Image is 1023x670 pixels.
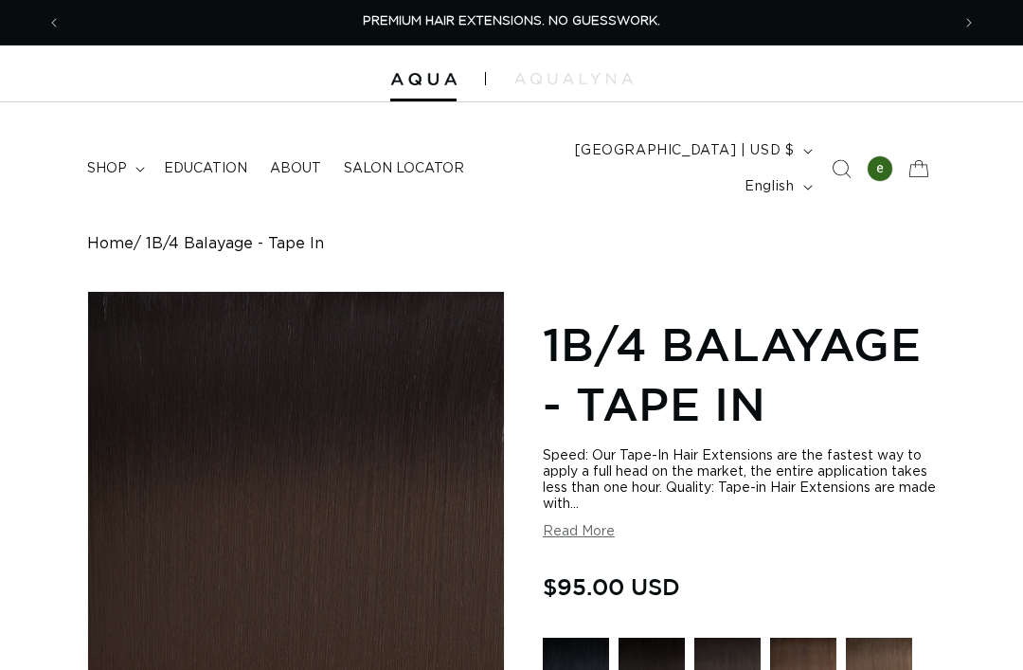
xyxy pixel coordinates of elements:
[575,141,795,161] span: [GEOGRAPHIC_DATA] | USD $
[564,133,820,169] button: [GEOGRAPHIC_DATA] | USD $
[332,149,476,189] a: Salon Locator
[543,524,615,540] button: Read More
[514,73,633,84] img: aqualyna.com
[948,5,990,41] button: Next announcement
[76,149,153,189] summary: shop
[363,15,660,27] span: PREMIUM HAIR EXTENSIONS. NO GUESSWORK.
[820,148,862,190] summary: Search
[87,160,127,177] span: shop
[259,149,332,189] a: About
[87,235,134,253] a: Home
[33,5,75,41] button: Previous announcement
[543,315,936,433] h1: 1B/4 Balayage - Tape In
[87,235,936,253] nav: breadcrumbs
[543,569,680,605] span: $95.00 USD
[146,235,324,253] span: 1B/4 Balayage - Tape In
[344,160,464,177] span: Salon Locator
[390,73,457,86] img: Aqua Hair Extensions
[153,149,259,189] a: Education
[745,177,794,197] span: English
[164,160,247,177] span: Education
[270,160,321,177] span: About
[733,169,819,205] button: English
[543,448,936,513] div: Speed: Our Tape-In Hair Extensions are the fastest way to apply a full head on the market, the en...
